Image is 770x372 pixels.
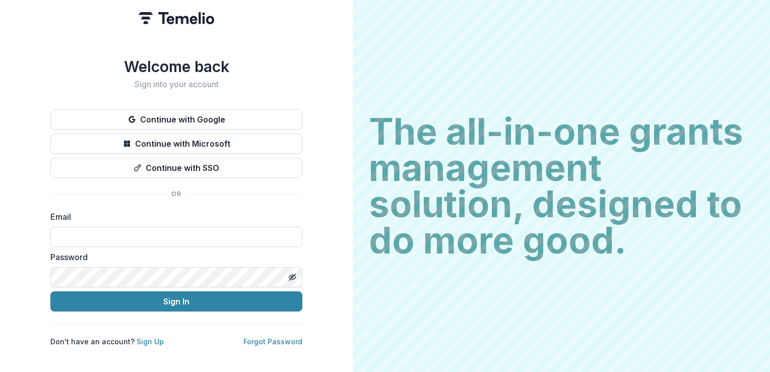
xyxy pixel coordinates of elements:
label: Password [50,251,296,263]
h1: Welcome back [50,57,302,76]
img: Temelio [139,12,214,24]
button: Continue with Microsoft [50,134,302,154]
button: Sign In [50,291,302,312]
p: Don't have an account? [50,336,164,347]
a: Sign Up [137,337,164,346]
button: Continue with SSO [50,158,302,178]
label: Email [50,211,296,223]
button: Toggle password visibility [284,269,300,285]
button: Continue with Google [50,109,302,130]
a: Forgot Password [243,337,302,346]
h2: Sign into your account [50,80,302,89]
